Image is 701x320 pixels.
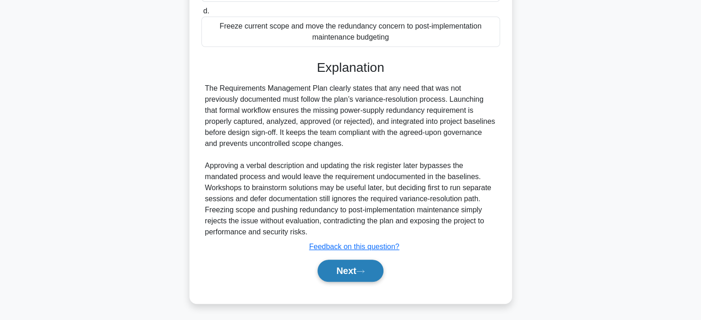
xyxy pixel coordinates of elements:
div: The Requirements Management Plan clearly states that any need that was not previously documented ... [205,83,496,238]
button: Next [318,260,383,282]
div: Freeze current scope and move the redundancy concern to post-implementation maintenance budgeting [201,17,500,47]
span: d. [203,7,209,15]
h3: Explanation [207,60,495,76]
a: Feedback on this question? [309,243,400,250]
